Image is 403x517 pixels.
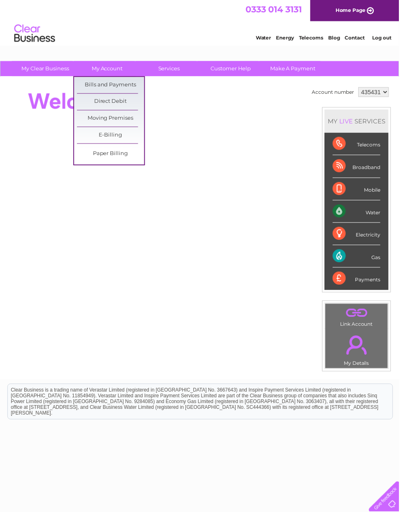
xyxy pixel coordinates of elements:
a: 0333 014 3131 [248,4,305,14]
a: . [331,309,389,323]
div: Payments [336,270,384,292]
a: E-Billing [78,128,146,145]
a: Moving Premises [78,111,146,128]
div: Telecoms [336,134,384,157]
a: Blog [331,35,343,41]
td: Link Account [328,306,392,332]
div: Broadband [336,157,384,179]
div: MY SERVICES [328,111,392,134]
a: Make A Payment [262,62,330,77]
a: Services [137,62,205,77]
a: Bills and Payments [78,78,146,94]
a: Energy [279,35,297,41]
div: Electricity [336,225,384,248]
div: Water [336,202,384,225]
a: Contact [348,35,368,41]
a: Telecoms [302,35,327,41]
div: LIVE [341,118,358,126]
a: Direct Debit [78,95,146,111]
td: My Details [328,332,392,372]
a: Water [258,35,274,41]
a: Paper Billing [78,147,146,164]
div: Gas [336,248,384,270]
a: Customer Help [199,62,267,77]
a: My Account [74,62,142,77]
a: Log out [376,35,395,41]
td: Account number [313,86,360,100]
a: . [331,334,389,363]
div: Mobile [336,180,384,202]
img: logo.png [14,21,56,46]
a: My Clear Business [12,62,80,77]
div: Clear Business is a trading name of Verastar Limited (registered in [GEOGRAPHIC_DATA] No. 3667643... [8,5,396,40]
